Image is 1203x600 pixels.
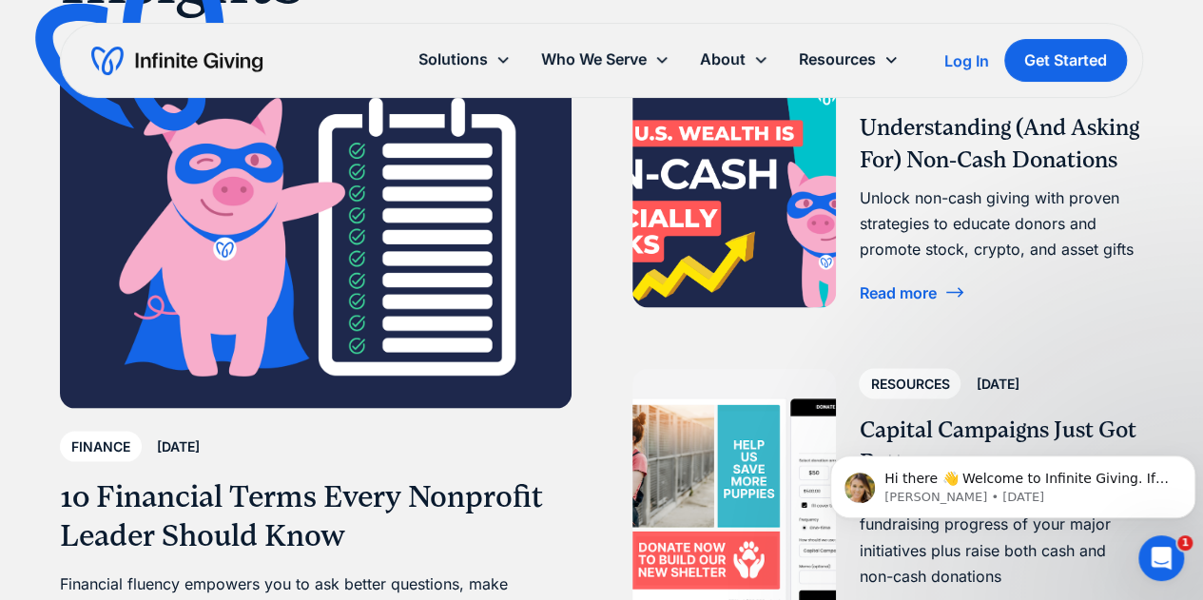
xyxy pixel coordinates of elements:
[799,47,876,72] div: Resources
[1004,39,1127,82] a: Get Started
[976,372,1019,395] div: [DATE]
[859,284,936,300] div: Read more
[60,476,571,555] h3: 10 Financial Terms Every Nonprofit Leader Should Know
[403,39,526,80] div: Solutions
[91,46,262,76] a: home
[944,49,989,72] a: Log In
[870,372,949,395] div: Resources
[823,416,1203,549] iframe: Intercom notifications message
[685,39,784,80] div: About
[1138,535,1184,581] iframe: Intercom live chat
[944,53,989,68] div: Log In
[541,47,647,72] div: Who We Serve
[859,414,1142,477] h3: Capital Campaigns Just Got Better
[418,47,488,72] div: Solutions
[157,435,200,457] div: [DATE]
[71,435,130,457] div: Finance
[526,39,685,80] div: Who We Serve
[700,47,746,72] div: About
[859,112,1142,176] h3: Understanding (And Asking For) Non-Cash Donations
[859,184,1142,262] div: Unlock non-cash giving with proven strategies to educate donors and promote stock, crypto, and as...
[632,68,1143,308] a: Resources[DATE]Understanding (And Asking For) Non-Cash DonationsUnlock non-cash giving with prove...
[784,39,914,80] div: Resources
[1177,535,1193,551] span: 1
